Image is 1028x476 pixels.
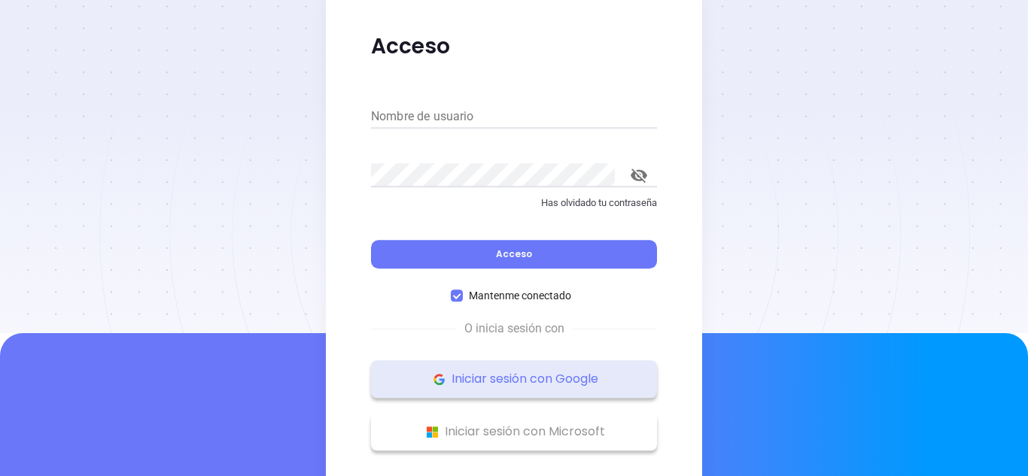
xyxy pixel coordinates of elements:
[464,321,564,335] font: O inicia sesión con
[371,32,451,61] font: Acceso
[371,240,657,268] button: Acceso
[469,290,571,302] font: Mantenme conectado
[445,423,605,440] font: Iniciar sesión con Microsoft
[423,423,442,441] img: Logotipo de Microsoft
[621,157,657,193] button: alternar visibilidad de contraseña
[452,370,598,387] font: Iniciar sesión con Google
[430,370,449,389] img: Logotipo de Google
[541,197,657,208] font: Has olvidado tu contraseña
[371,196,657,223] a: Has olvidado tu contraseña
[371,413,657,450] button: Logotipo de Microsoft Iniciar sesión con Microsoft
[496,247,532,260] font: Acceso
[371,360,657,398] button: Logotipo de Google Iniciar sesión con Google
